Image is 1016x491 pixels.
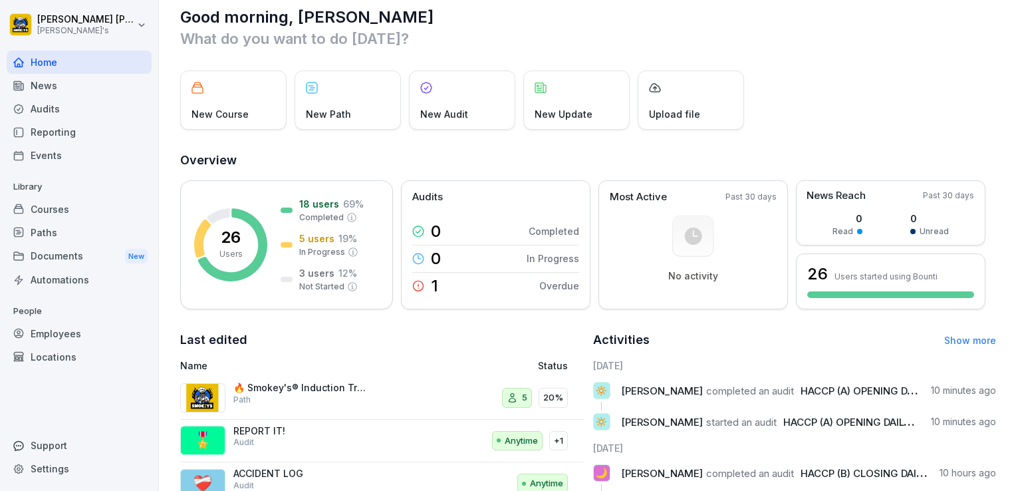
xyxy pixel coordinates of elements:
p: Anytime [530,477,563,490]
a: DocumentsNew [7,244,152,269]
p: Anytime [505,434,538,448]
a: Home [7,51,152,74]
p: 5 users [299,232,334,245]
a: Audits [7,97,152,120]
p: REPORT IT! [233,425,366,437]
h3: 26 [807,263,828,285]
p: 19 % [338,232,357,245]
p: 0 [832,212,862,226]
p: 26 [221,230,241,245]
p: Read [832,226,853,238]
p: New Path [306,107,351,121]
span: completed an audit [706,467,794,480]
p: 🌙 [595,464,608,482]
p: +1 [554,434,563,448]
p: 10 minutes ago [931,384,996,397]
span: HACCP (B) CLOSING DAILY REPORT [801,467,969,480]
p: Users [219,248,243,260]
p: In Progress [299,246,345,258]
p: [PERSON_NAME]'s [37,26,134,35]
span: [PERSON_NAME] [621,385,703,397]
p: 0 [431,224,441,240]
div: Documents [7,244,152,269]
div: New [125,249,148,264]
p: In Progress [527,251,579,265]
span: completed an audit [706,385,794,397]
p: Completed [529,224,579,238]
p: 🔥 Smokey's® Induction Training [233,382,366,394]
p: No activity [668,270,718,282]
a: Events [7,144,152,167]
a: News [7,74,152,97]
p: Overdue [539,279,579,293]
p: What do you want to do [DATE]? [180,28,996,49]
a: Automations [7,268,152,291]
a: Employees [7,322,152,345]
p: [PERSON_NAME] [PERSON_NAME] [37,14,134,25]
p: News Reach [807,188,866,204]
p: 12 % [338,266,357,280]
span: started an audit [706,416,777,428]
p: Audits [412,190,443,205]
p: 🎖️ [193,428,213,452]
span: HACCP (A) OPENING DAILY REPORT [783,416,952,428]
p: 1 [431,278,438,294]
p: People [7,301,152,322]
div: Support [7,434,152,457]
a: Courses [7,198,152,221]
p: 🔅 [595,381,608,400]
h2: Overview [180,151,996,170]
h6: [DATE] [593,441,997,455]
a: Show more [944,335,996,346]
p: New Course [191,107,249,121]
span: [PERSON_NAME] [621,467,703,480]
p: 10 hours ago [940,466,996,480]
p: Library [7,176,152,198]
p: 5 [522,391,527,405]
p: Audit [233,436,254,448]
p: 18 users [299,197,339,211]
p: 0 [431,251,441,267]
p: Completed [299,212,344,224]
p: Past 30 days [725,191,777,203]
p: 20% [543,391,563,405]
h2: Last edited [180,331,584,349]
a: 🔥 Smokey's® Induction TrainingPath520% [180,377,584,420]
p: 0 [910,212,949,226]
p: Past 30 days [923,190,974,202]
p: 3 users [299,266,334,280]
p: 69 % [343,197,364,211]
p: Unread [920,226,949,238]
p: Status [538,359,568,373]
a: Paths [7,221,152,244]
h2: Activities [593,331,650,349]
p: New Audit [420,107,468,121]
a: Locations [7,345,152,369]
a: Settings [7,457,152,480]
p: ACCIDENT LOG [233,468,366,480]
p: Name [180,359,428,373]
span: [PERSON_NAME] [621,416,703,428]
p: Path [233,394,251,406]
p: Upload file [649,107,700,121]
h1: Good morning, [PERSON_NAME] [180,7,996,28]
p: 10 minutes ago [931,415,996,428]
p: 🔅 [595,412,608,431]
p: Not Started [299,281,344,293]
p: Users started using Bounti [834,271,938,281]
a: Reporting [7,120,152,144]
img: ep9vw2sd15w3pphxl0275339.png [180,383,225,412]
span: HACCP (A) OPENING DAILY REPORT [801,385,969,397]
a: 🎖️REPORT IT!AuditAnytime+1 [180,420,584,463]
p: Most Active [610,190,667,205]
